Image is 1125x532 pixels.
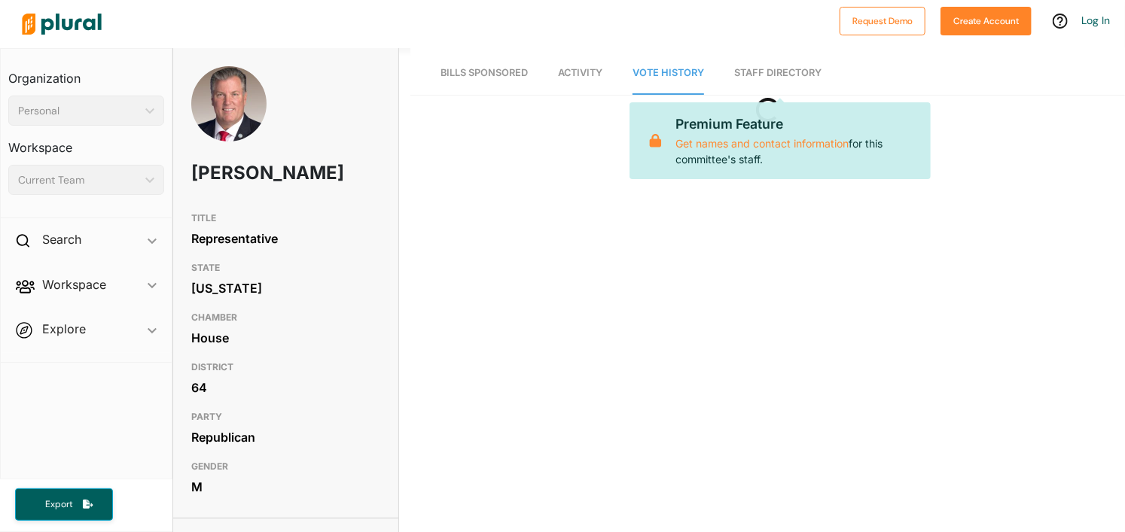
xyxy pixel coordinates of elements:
[191,277,380,299] div: [US_STATE]
[633,67,704,78] span: Vote History
[191,259,380,277] h3: STATE
[191,309,380,327] h3: CHAMBER
[8,56,164,90] h3: Organization
[191,476,380,498] div: M
[191,408,380,426] h3: PARTY
[191,209,380,227] h3: TITLE
[558,52,602,95] a: Activity
[15,488,113,521] button: Export
[840,7,925,35] button: Request Demo
[191,227,380,250] div: Representative
[558,67,602,78] span: Activity
[675,114,919,134] p: Premium Feature
[675,114,919,167] p: for this committee's staff.
[191,358,380,376] h3: DISTRICT
[191,150,305,196] h1: [PERSON_NAME]
[35,498,83,511] span: Export
[42,231,81,248] h2: Search
[441,52,528,95] a: Bills Sponsored
[734,52,822,95] a: Staff Directory
[18,103,139,119] div: Personal
[191,376,380,399] div: 64
[18,172,139,188] div: Current Team
[1081,14,1110,27] a: Log In
[633,52,704,95] a: Vote History
[191,426,380,448] div: Republican
[191,458,380,476] h3: GENDER
[941,7,1032,35] button: Create Account
[441,67,528,78] span: Bills Sponsored
[191,66,267,141] img: Headshot of Scott Cepicky
[941,12,1032,28] a: Create Account
[675,137,849,150] a: Get names and contact information
[840,12,925,28] a: Request Demo
[8,126,164,159] h3: Workspace
[191,327,380,349] div: House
